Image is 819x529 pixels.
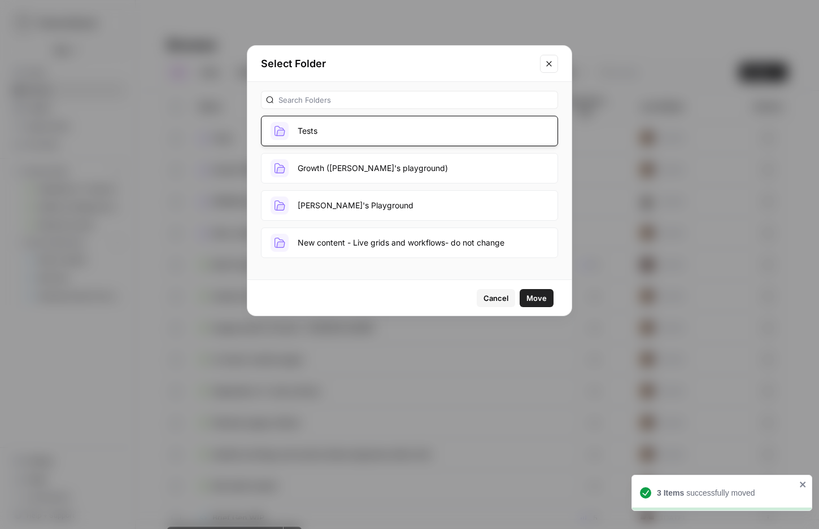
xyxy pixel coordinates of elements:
button: Growth ([PERSON_NAME]'s playground) [261,153,558,183]
button: Tests [261,116,558,146]
strong: 3 Items [657,488,684,497]
div: successfully moved [657,487,796,499]
button: Move [520,289,554,307]
button: close [799,480,807,489]
input: Search Folders [278,94,553,106]
button: Close modal [540,55,558,73]
button: New content - Live grids and workflows- do not change [261,228,558,258]
button: [PERSON_NAME]'s Playground [261,190,558,221]
span: Cancel [483,292,508,304]
button: Cancel [477,289,515,307]
span: Move [526,292,547,304]
h2: Select Folder [261,56,533,72]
